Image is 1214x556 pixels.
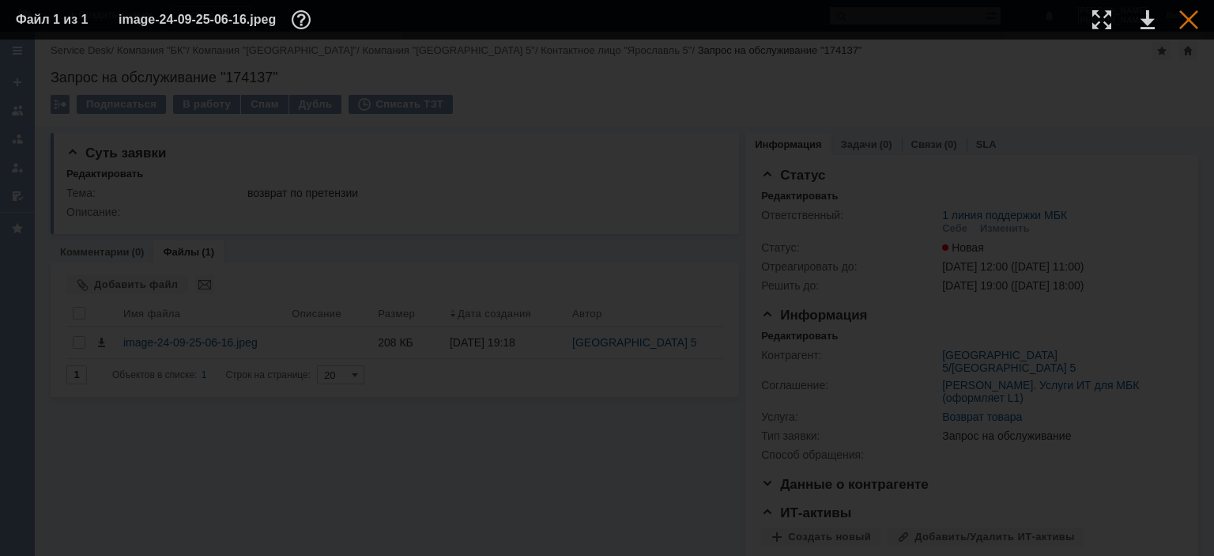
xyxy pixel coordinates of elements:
div: Дополнительная информация о файле (F11) [292,10,315,29]
div: Скачать файл [1140,10,1155,29]
div: Закрыть окно (Esc) [1179,10,1198,29]
div: Увеличить масштаб [1092,10,1111,29]
div: image-24-09-25-06-16.jpeg [119,10,315,29]
div: Файл 1 из 1 [16,13,95,26]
